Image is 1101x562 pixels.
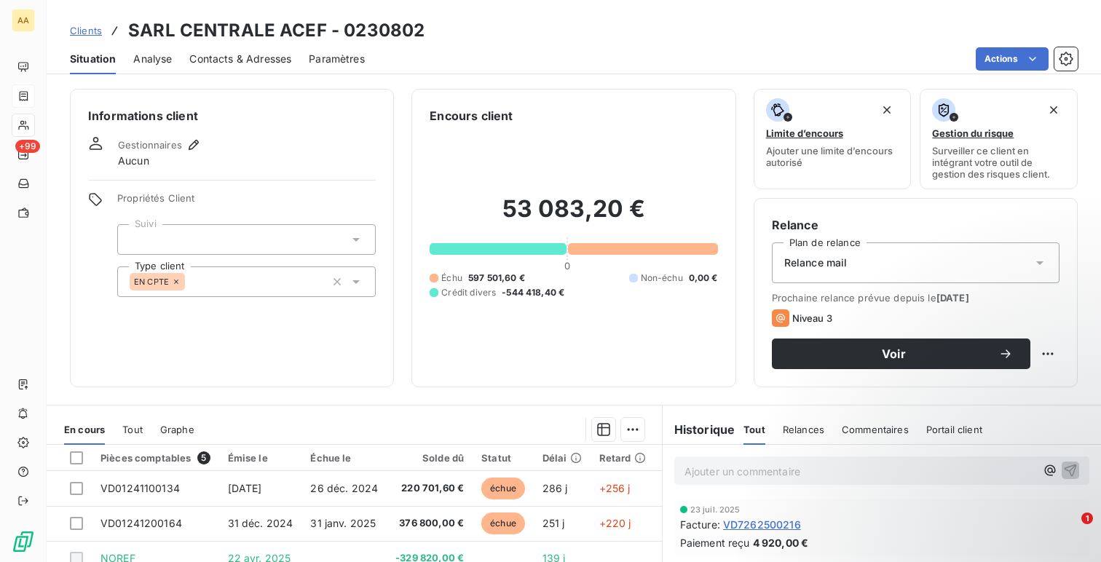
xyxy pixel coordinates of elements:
div: Échue le [310,452,378,464]
span: échue [481,512,525,534]
div: Émise le [228,452,293,464]
span: +220 j [599,517,631,529]
button: Actions [976,47,1049,71]
span: +99 [15,140,40,153]
span: Graphe [160,424,194,435]
span: 26 déc. 2024 [310,482,378,494]
span: Niveau 3 [792,312,832,324]
span: 31 janv. 2025 [310,517,376,529]
span: 4 920,00 € [753,535,809,550]
div: Solde dû [395,452,464,464]
div: Retard [599,452,646,464]
span: Gestion du risque [932,127,1014,139]
img: Logo LeanPay [12,530,35,553]
span: Paiement reçu [680,535,750,550]
h2: 53 083,20 € [430,194,717,238]
div: Statut [481,452,525,464]
span: 0,00 € [689,272,718,285]
h6: Relance [772,216,1059,234]
span: Crédit divers [441,286,496,299]
span: Facture : [680,517,720,532]
a: Clients [70,23,102,38]
input: Ajouter une valeur [130,233,141,246]
h6: Informations client [88,107,376,124]
span: 597 501,60 € [468,272,525,285]
span: -544 418,40 € [502,286,564,299]
span: échue [481,478,525,499]
span: 1 [1081,512,1093,524]
span: Surveiller ce client en intégrant votre outil de gestion des risques client. [932,145,1065,180]
div: AA [12,9,35,32]
span: Limite d’encours [766,127,843,139]
span: Analyse [133,52,172,66]
div: Délai [542,452,582,464]
span: VD01241200164 [100,517,182,529]
iframe: Intercom live chat [1051,512,1086,547]
span: Gestionnaires [118,139,182,151]
button: Limite d’encoursAjouter une limite d’encours autorisé [754,89,912,189]
div: Pièces comptables [100,451,210,464]
span: 376 800,00 € [395,516,464,531]
span: 220 701,60 € [395,481,464,496]
span: +256 j [599,482,631,494]
span: 23 juil. 2025 [690,505,741,514]
span: Aucun [118,154,149,168]
span: VD7262500216 [723,517,801,532]
iframe: Intercom notifications message [810,421,1101,523]
span: 31 déc. 2024 [228,517,293,529]
span: Prochaine relance prévue depuis le [772,292,1059,304]
span: En cours [64,424,105,435]
span: 0 [564,260,570,272]
span: Tout [122,424,143,435]
span: [DATE] [936,292,969,304]
span: Propriétés Client [117,192,376,213]
span: EN CPTE [134,277,169,286]
h3: SARL CENTRALE ACEF - 0230802 [128,17,425,44]
span: [DATE] [228,482,262,494]
span: Contacts & Adresses [189,52,291,66]
span: Relance mail [784,256,848,270]
button: Voir [772,339,1030,369]
span: Tout [743,424,765,435]
span: 251 j [542,517,565,529]
span: Voir [789,348,998,360]
span: 286 j [542,482,568,494]
button: Gestion du risqueSurveiller ce client en intégrant votre outil de gestion des risques client. [920,89,1078,189]
span: 5 [197,451,210,464]
span: Ajouter une limite d’encours autorisé [766,145,899,168]
span: VD01241100134 [100,482,180,494]
span: Situation [70,52,116,66]
span: Échu [441,272,462,285]
span: Paramètres [309,52,365,66]
input: Ajouter une valeur [185,275,197,288]
h6: Historique [663,421,735,438]
h6: Encours client [430,107,513,124]
span: Relances [783,424,824,435]
span: Non-échu [641,272,683,285]
span: Clients [70,25,102,36]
